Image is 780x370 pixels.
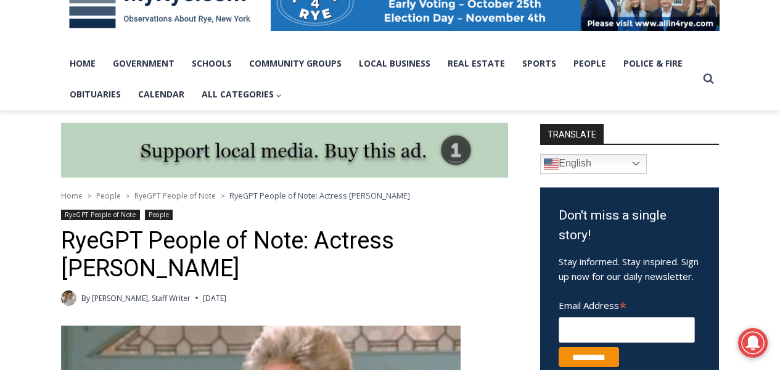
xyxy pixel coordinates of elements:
nav: Primary Navigation [61,48,697,110]
a: Real Estate [439,48,514,79]
time: [DATE] [203,292,226,304]
span: > [88,192,91,200]
h3: Don't miss a single story! [559,206,700,245]
a: Open Tues. - Sun. [PHONE_NUMBER] [1,124,124,154]
span: By [81,292,90,304]
img: en [544,157,559,171]
div: "[PERSON_NAME] and I covered the [DATE] Parade, which was a really eye opening experience as I ha... [311,1,583,120]
img: support local media, buy this ad [61,123,508,178]
a: Police & Fire [615,48,691,79]
a: People [565,48,615,79]
a: People [145,210,173,220]
a: Sports [514,48,565,79]
a: Schools [183,48,240,79]
span: Intern @ [DOMAIN_NAME] [322,123,572,150]
a: RyeGPT People of Note [134,191,216,201]
h1: RyeGPT People of Note: Actress [PERSON_NAME] [61,227,508,283]
a: English [540,154,647,174]
a: Intern @ [DOMAIN_NAME] [297,120,597,154]
label: Email Address [559,293,695,315]
a: Obituaries [61,79,129,110]
a: Community Groups [240,48,350,79]
a: [PERSON_NAME], Staff Writer [92,293,191,303]
span: > [126,192,129,200]
div: "the precise, almost orchestrated movements of cutting and assembling sushi and [PERSON_NAME] mak... [126,77,175,147]
a: Local Business [350,48,439,79]
strong: TRANSLATE [540,124,604,144]
img: (PHOTO: MyRye.com Summer 2023 intern Beatrice Larzul.) [61,290,76,306]
a: RyeGPT People of Note [61,210,140,220]
button: View Search Form [697,68,720,90]
a: People [96,191,121,201]
span: > [221,192,224,200]
a: Home [61,191,83,201]
a: Author image [61,290,76,306]
a: Calendar [129,79,193,110]
p: Stay informed. Stay inspired. Sign up now for our daily newsletter. [559,254,700,284]
span: Open Tues. - Sun. [PHONE_NUMBER] [4,127,121,174]
a: Government [104,48,183,79]
nav: Breadcrumbs [61,189,508,202]
a: Home [61,48,104,79]
span: RyeGPT People of Note: Actress [PERSON_NAME] [229,190,410,201]
button: Child menu of All Categories [193,79,291,110]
